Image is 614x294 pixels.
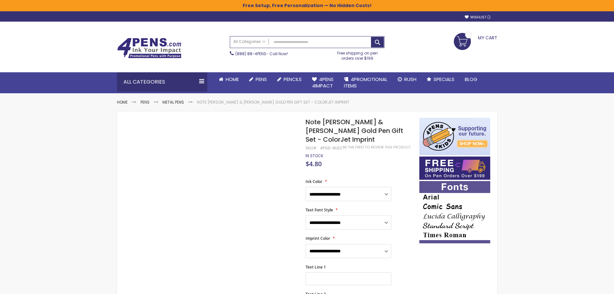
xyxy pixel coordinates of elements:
[306,159,322,168] span: $4.80
[306,153,323,158] div: Availability
[465,15,491,20] a: Wishlist
[561,277,614,294] iframe: Google Customer Reviews
[117,99,128,105] a: Home
[343,145,411,150] a: Be the first to review this product
[244,72,272,86] a: Pens
[465,76,477,83] span: Blog
[226,76,239,83] span: Home
[306,207,333,213] span: Text Font Style
[214,72,244,86] a: Home
[312,76,334,89] span: 4Pens 4impact
[141,99,150,105] a: Pens
[306,179,322,184] span: Ink Color
[306,153,323,158] span: In stock
[306,236,330,241] span: Imprint Color
[272,72,307,86] a: Pencils
[117,72,207,92] div: All Categories
[306,145,317,151] strong: SKU
[117,38,181,58] img: 4Pens Custom Pens and Promotional Products
[233,39,266,44] span: All Categories
[344,76,387,89] span: 4PROMOTIONAL ITEMS
[339,72,393,93] a: 4PROMOTIONALITEMS
[284,76,302,83] span: Pencils
[235,51,266,56] a: (888) 88-4PENS
[419,118,490,155] img: 4pens 4 kids
[197,100,349,105] li: Note [PERSON_NAME] & [PERSON_NAME] Gold Pen Gift Set - ColorJet Imprint
[419,181,490,243] img: font-personalization-examples
[320,146,343,151] div: 4PGS-NUEC
[419,157,490,180] img: Free shipping on orders over $199
[230,36,269,47] a: All Categories
[393,72,422,86] a: Rush
[235,51,288,56] span: - Call Now!
[330,48,385,61] div: Free shipping on pen orders over $199
[460,72,482,86] a: Blog
[434,76,454,83] span: Specials
[256,76,267,83] span: Pens
[162,99,184,105] a: Metal Pens
[306,117,403,144] span: Note [PERSON_NAME] & [PERSON_NAME] Gold Pen Gift Set - ColorJet Imprint
[422,72,460,86] a: Specials
[307,72,339,93] a: 4Pens4impact
[306,264,326,270] span: Text Line 1
[404,76,416,83] span: Rush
